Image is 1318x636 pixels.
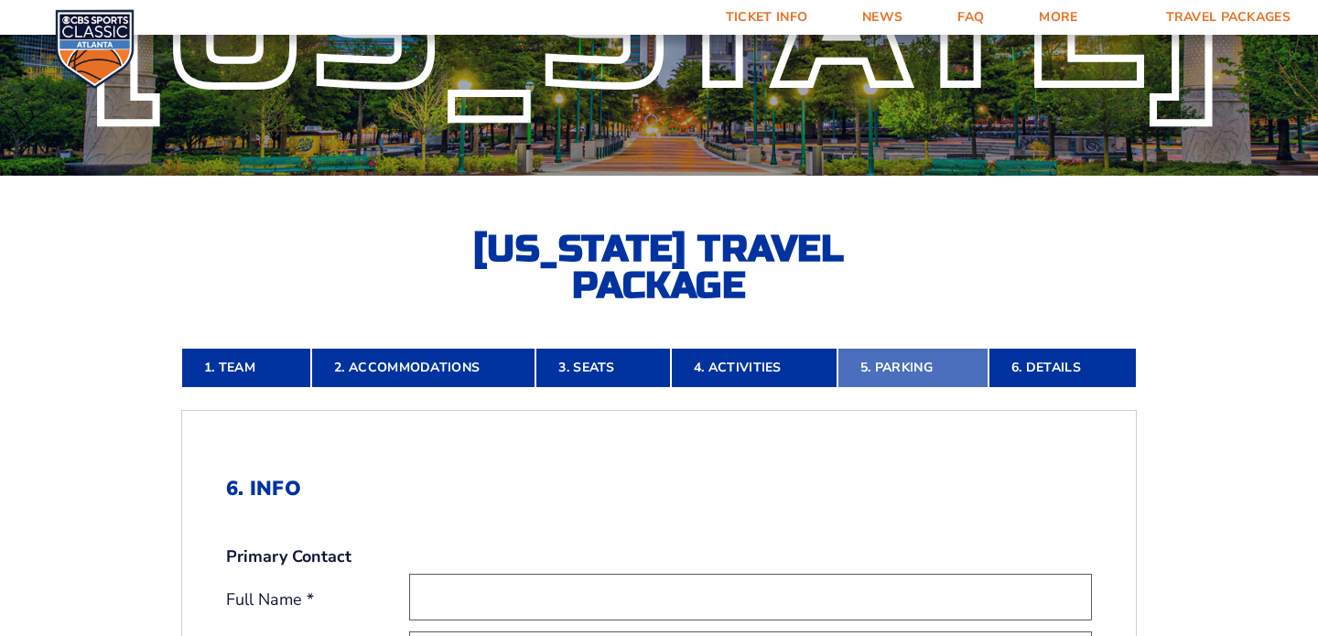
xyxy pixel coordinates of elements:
[181,348,311,388] a: 1. Team
[535,348,670,388] a: 3. Seats
[458,231,860,304] h2: [US_STATE] Travel Package
[837,348,988,388] a: 5. Parking
[55,9,135,89] img: CBS Sports Classic
[226,477,1092,501] h2: 6. Info
[671,348,837,388] a: 4. Activities
[226,545,351,568] strong: Primary Contact
[311,348,535,388] a: 2. Accommodations
[226,588,409,611] label: Full Name *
